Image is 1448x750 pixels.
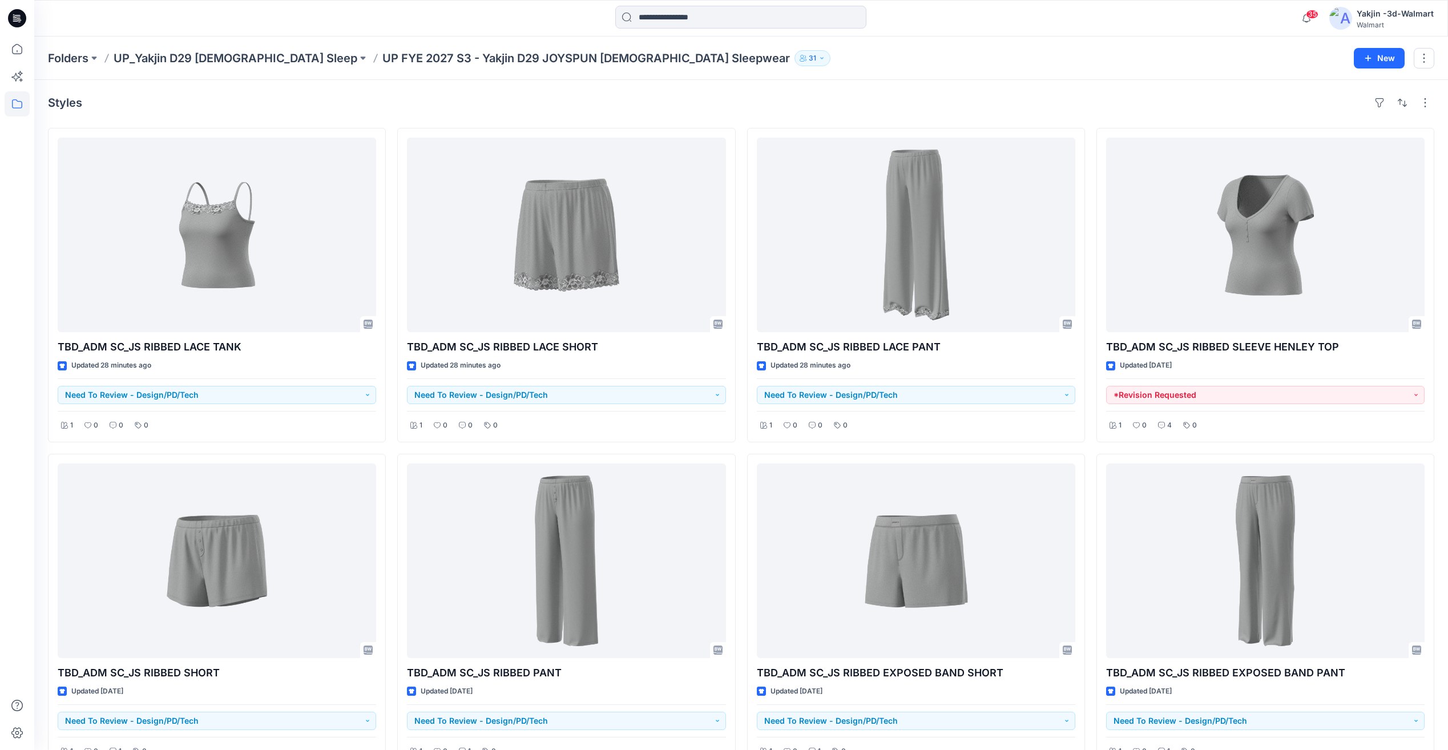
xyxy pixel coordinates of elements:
[382,50,790,66] p: UP FYE 2027 S3 - Yakjin D29 JOYSPUN [DEMOGRAPHIC_DATA] Sleepwear
[58,339,376,355] p: TBD_ADM SC_JS RIBBED LACE TANK
[421,360,501,372] p: Updated 28 minutes ago
[420,420,422,432] p: 1
[1120,360,1172,372] p: Updated [DATE]
[421,686,473,697] p: Updated [DATE]
[144,420,148,432] p: 0
[407,339,725,355] p: TBD_ADM SC_JS RIBBED LACE SHORT
[58,665,376,681] p: TBD_ADM SC_JS RIBBED SHORT
[757,339,1075,355] p: TBD_ADM SC_JS RIBBED LACE PANT
[757,665,1075,681] p: TBD_ADM SC_JS RIBBED EXPOSED BAND SHORT
[493,420,498,432] p: 0
[407,463,725,658] a: TBD_ADM SC_JS RIBBED PANT
[1142,420,1147,432] p: 0
[1357,7,1434,21] div: Yakjin -3d-Walmart
[1329,7,1352,30] img: avatar
[114,50,357,66] a: UP_Yakjin D29 [DEMOGRAPHIC_DATA] Sleep
[793,420,797,432] p: 0
[1119,420,1122,432] p: 1
[58,463,376,658] a: TBD_ADM SC_JS RIBBED SHORT
[818,420,822,432] p: 0
[1357,21,1434,29] div: Walmart
[1106,138,1425,332] a: TBD_ADM SC_JS RIBBED SLEEVE HENLEY TOP
[407,138,725,332] a: TBD_ADM SC_JS RIBBED LACE SHORT
[58,138,376,332] a: TBD_ADM SC_JS RIBBED LACE TANK
[794,50,830,66] button: 31
[94,420,98,432] p: 0
[809,52,816,64] p: 31
[757,138,1075,332] a: TBD_ADM SC_JS RIBBED LACE PANT
[443,420,447,432] p: 0
[48,96,82,110] h4: Styles
[1167,420,1172,432] p: 4
[48,50,88,66] a: Folders
[769,420,772,432] p: 1
[757,463,1075,658] a: TBD_ADM SC_JS RIBBED EXPOSED BAND SHORT
[1106,665,1425,681] p: TBD_ADM SC_JS RIBBED EXPOSED BAND PANT
[1120,686,1172,697] p: Updated [DATE]
[1354,48,1405,68] button: New
[771,360,850,372] p: Updated 28 minutes ago
[71,686,123,697] p: Updated [DATE]
[1306,10,1318,19] span: 35
[70,420,73,432] p: 1
[1106,463,1425,658] a: TBD_ADM SC_JS RIBBED EXPOSED BAND PANT
[119,420,123,432] p: 0
[1106,339,1425,355] p: TBD_ADM SC_JS RIBBED SLEEVE HENLEY TOP
[1192,420,1197,432] p: 0
[407,665,725,681] p: TBD_ADM SC_JS RIBBED PANT
[771,686,822,697] p: Updated [DATE]
[71,360,151,372] p: Updated 28 minutes ago
[468,420,473,432] p: 0
[843,420,848,432] p: 0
